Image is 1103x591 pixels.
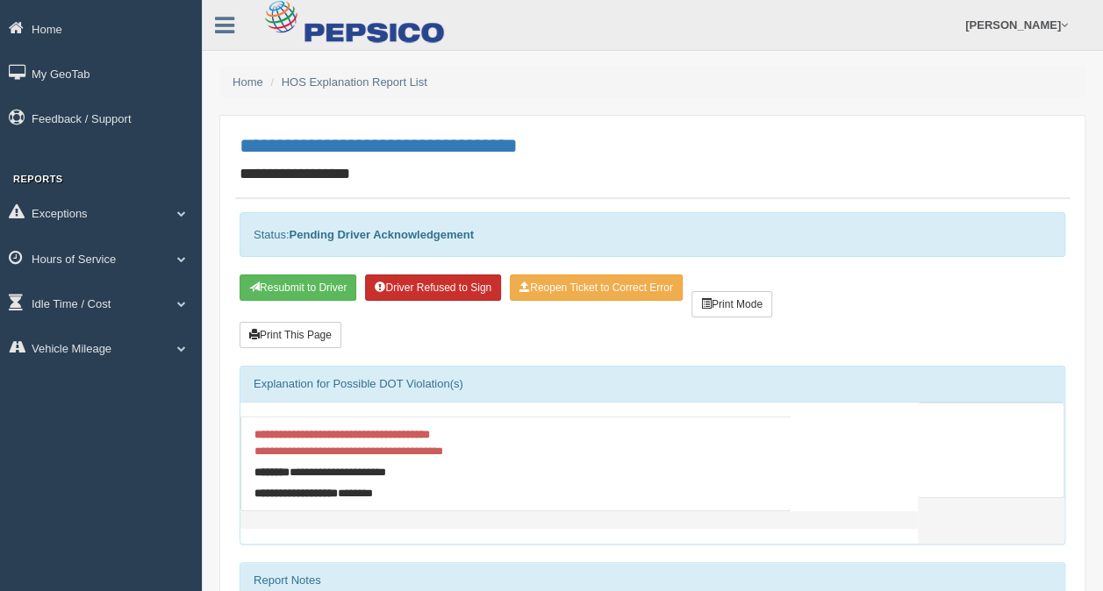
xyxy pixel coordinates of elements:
[510,274,683,301] button: Reopen Ticket
[240,322,341,348] button: Print This Page
[691,291,772,317] button: Print Mode
[240,367,1064,402] div: Explanation for Possible DOT Violation(s)
[240,274,356,301] button: Resubmit To Driver
[289,228,473,241] strong: Pending Driver Acknowledgement
[365,274,501,301] button: Driver Refused to Sign
[233,75,263,89] a: Home
[282,75,427,89] a: HOS Explanation Report List
[240,212,1065,257] div: Status:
